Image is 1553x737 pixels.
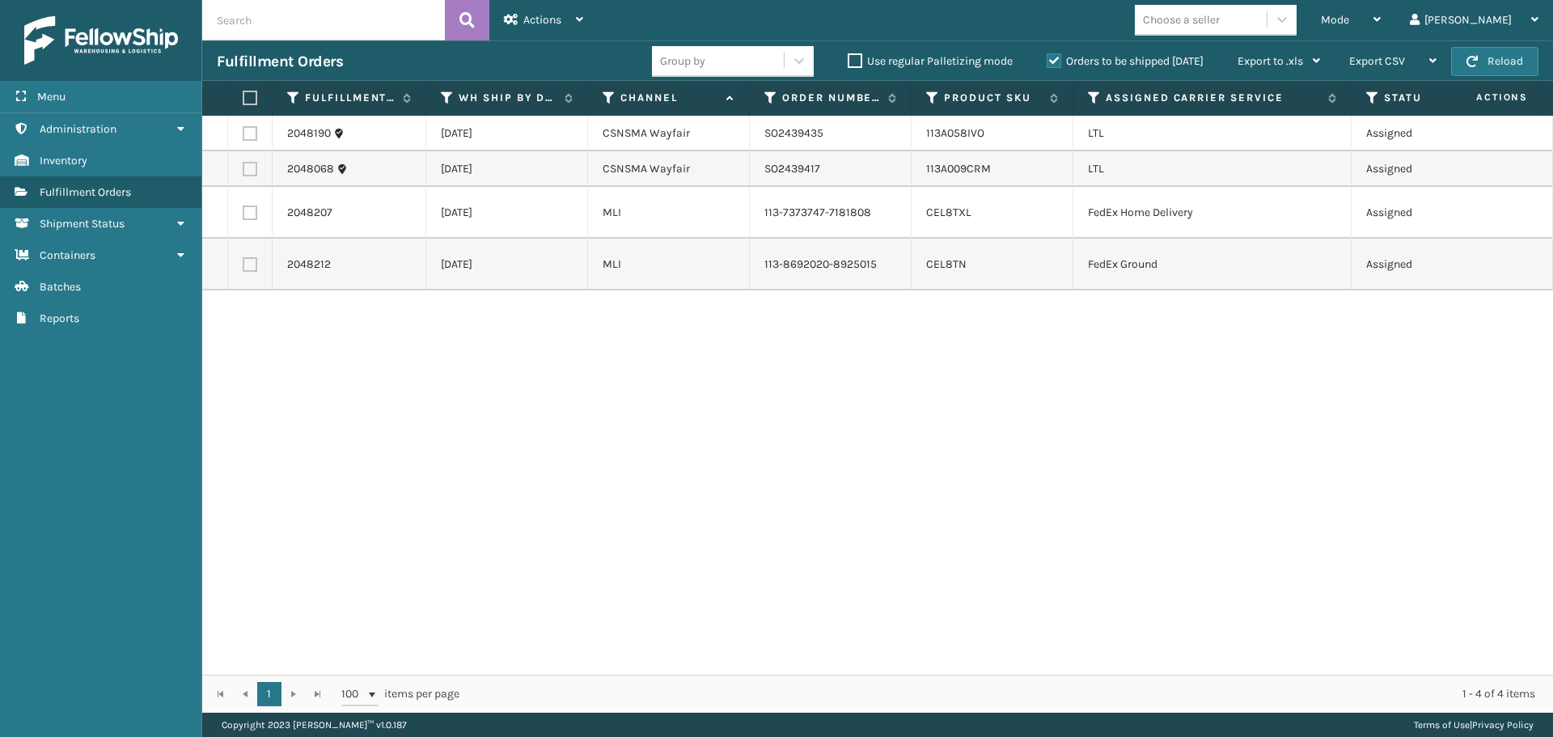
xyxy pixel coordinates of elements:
[848,54,1013,68] label: Use regular Palletizing mode
[1238,54,1303,68] span: Export to .xls
[750,116,912,151] td: SO2439435
[222,713,407,737] p: Copyright 2023 [PERSON_NAME]™ v 1.0.187
[750,187,912,239] td: 113-7373747-7181808
[1143,11,1220,28] div: Choose a seller
[1073,116,1352,151] td: LTL
[40,248,95,262] span: Containers
[482,686,1535,702] div: 1 - 4 of 4 items
[459,91,556,105] label: WH Ship By Date
[1414,713,1534,737] div: |
[305,91,395,105] label: Fulfillment Order Id
[1414,719,1470,731] a: Terms of Use
[40,217,125,231] span: Shipment Status
[1349,54,1405,68] span: Export CSV
[588,239,750,290] td: MLI
[1106,91,1320,105] label: Assigned Carrier Service
[341,686,366,702] span: 100
[1073,151,1352,187] td: LTL
[40,185,131,199] span: Fulfillment Orders
[1073,187,1352,239] td: FedEx Home Delivery
[1384,91,1482,105] label: Status
[341,682,459,706] span: items per page
[926,205,971,219] a: CEL8TXL
[37,90,66,104] span: Menu
[1047,54,1204,68] label: Orders to be shipped [DATE]
[426,151,588,187] td: [DATE]
[1352,116,1513,151] td: Assigned
[1352,187,1513,239] td: Assigned
[926,126,984,140] a: 113A058IVO
[40,122,116,136] span: Administration
[588,187,750,239] td: MLI
[24,16,178,65] img: logo
[40,280,81,294] span: Batches
[426,239,588,290] td: [DATE]
[944,91,1042,105] label: Product SKU
[660,53,705,70] div: Group by
[588,116,750,151] td: CSNSMA Wayfair
[287,161,334,177] a: 2048068
[287,256,331,273] a: 2048212
[40,154,87,167] span: Inventory
[426,116,588,151] td: [DATE]
[750,239,912,290] td: 113-8692020-8925015
[257,682,281,706] a: 1
[217,52,343,71] h3: Fulfillment Orders
[1472,719,1534,731] a: Privacy Policy
[782,91,880,105] label: Order Number
[588,151,750,187] td: CSNSMA Wayfair
[287,205,332,221] a: 2048207
[1352,151,1513,187] td: Assigned
[426,187,588,239] td: [DATE]
[40,311,79,325] span: Reports
[1073,239,1352,290] td: FedEx Ground
[287,125,331,142] a: 2048190
[1451,47,1538,76] button: Reload
[926,162,991,176] a: 113A009CRM
[1352,239,1513,290] td: Assigned
[620,91,718,105] label: Channel
[1321,13,1349,27] span: Mode
[750,151,912,187] td: SO2439417
[523,13,561,27] span: Actions
[1425,84,1538,111] span: Actions
[926,257,967,271] a: CEL8TN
